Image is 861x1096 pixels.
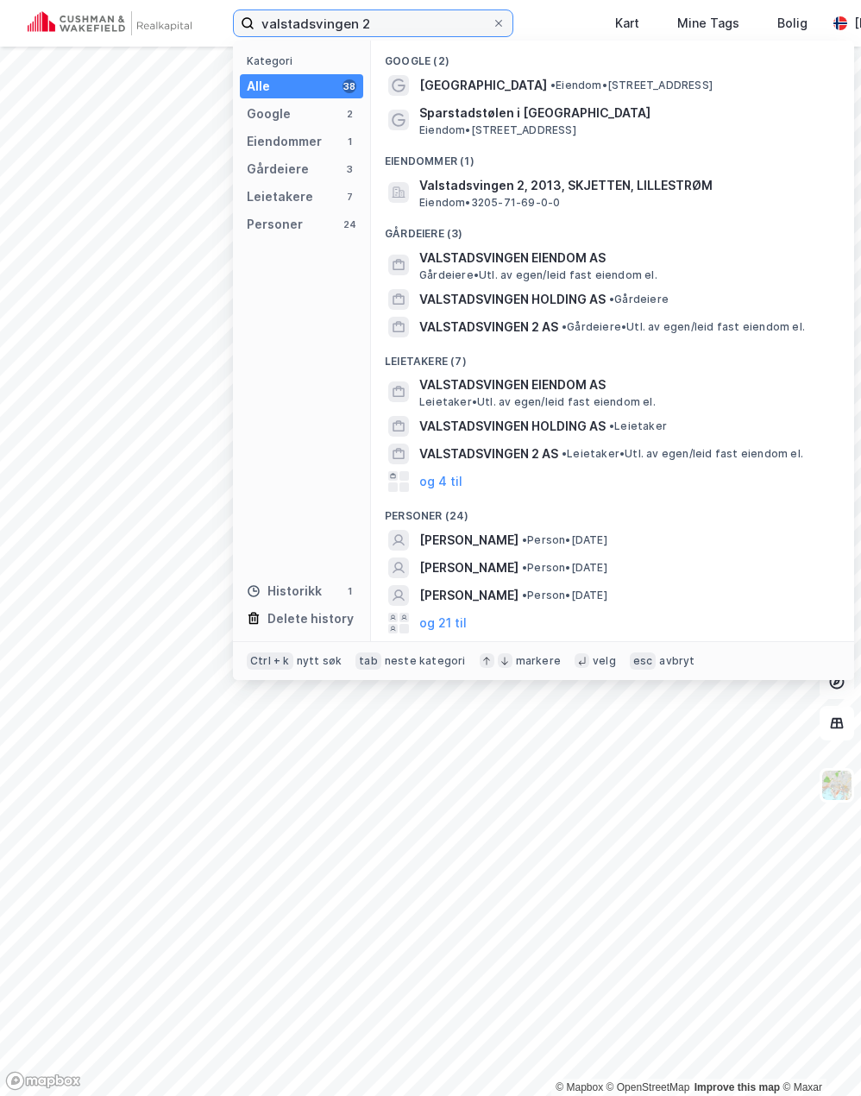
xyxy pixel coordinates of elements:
span: • [522,561,527,574]
span: VALSTADSVINGEN EIENDOM AS [419,248,833,268]
img: cushman-wakefield-realkapital-logo.202ea83816669bd177139c58696a8fa1.svg [28,11,192,35]
div: Leietakere (7) [371,341,854,372]
span: Gårdeiere • Utl. av egen/leid fast eiendom el. [562,320,805,334]
div: 3 [343,162,356,176]
iframe: Chat Widget [775,1013,861,1096]
span: • [562,447,567,460]
span: VALSTADSVINGEN EIENDOM AS [419,375,833,395]
span: [PERSON_NAME] [419,530,518,551]
span: Person • [DATE] [522,589,607,602]
div: 1 [343,584,356,598]
div: nytt søk [297,654,343,668]
div: Gårdeiere (3) [371,213,854,244]
a: Mapbox homepage [5,1071,81,1091]
span: VALSTADSVINGEN 2 AS [419,317,558,337]
span: [PERSON_NAME] [419,585,518,606]
div: Personer (24) [371,495,854,526]
span: Leietaker • Utl. av egen/leid fast eiendom el. [419,395,656,409]
button: og 4 til [419,471,462,492]
div: Kart [615,13,639,34]
div: 24 [343,217,356,231]
div: Bolig [777,13,808,34]
span: Gårdeiere [609,293,669,306]
span: • [522,589,527,602]
div: Gårdeiere [247,159,309,180]
div: 2 [343,107,356,121]
div: Ctrl + k [247,652,293,670]
a: OpenStreetMap [606,1081,690,1093]
span: • [609,419,614,432]
div: Delete history [267,608,354,629]
div: Historikk [247,581,322,602]
span: VALSTADSVINGEN HOLDING AS [419,289,606,310]
span: Leietaker [609,419,667,433]
div: neste kategori [385,654,466,668]
div: Google [247,104,291,124]
span: Person • [DATE] [522,561,607,575]
div: Eiendommer (1) [371,141,854,172]
div: markere [516,654,561,668]
div: Kontrollprogram for chat [775,1013,861,1096]
span: [PERSON_NAME] [419,557,518,578]
div: Kategori [247,54,363,67]
span: • [609,293,614,305]
span: VALSTADSVINGEN 2 AS [419,444,558,464]
span: Gårdeiere • Utl. av egen/leid fast eiendom el. [419,268,657,282]
span: • [522,533,527,546]
span: [GEOGRAPHIC_DATA] [419,75,547,96]
span: Eiendom • [STREET_ADDRESS] [419,123,576,137]
div: Personer [247,214,303,235]
span: Valstadsvingen 2, 2013, SKJETTEN, LILLESTRØM [419,175,833,196]
span: Sparstadstølen i [GEOGRAPHIC_DATA] [419,103,833,123]
div: 1 [343,135,356,148]
div: Leietakere [247,186,313,207]
span: Person • [DATE] [522,533,607,547]
button: og 21 til [419,613,467,633]
span: VALSTADSVINGEN HOLDING AS [419,416,606,437]
input: Søk på adresse, matrikkel, gårdeiere, leietakere eller personer [255,10,492,36]
span: Leietaker • Utl. av egen/leid fast eiendom el. [562,447,803,461]
div: Google (2) [371,41,854,72]
div: 7 [343,190,356,204]
div: 38 [343,79,356,93]
div: Alle [247,76,270,97]
span: • [550,79,556,91]
a: Mapbox [556,1081,603,1093]
span: • [562,320,567,333]
span: Eiendom • [STREET_ADDRESS] [550,79,713,92]
div: esc [630,652,657,670]
div: avbryt [659,654,694,668]
div: tab [355,652,381,670]
div: Eiendommer [247,131,322,152]
div: Mine Tags [677,13,739,34]
a: Improve this map [694,1081,780,1093]
img: Z [820,769,853,802]
div: Historikk (1) [371,637,854,668]
div: velg [593,654,616,668]
span: Eiendom • 3205-71-69-0-0 [419,196,560,210]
